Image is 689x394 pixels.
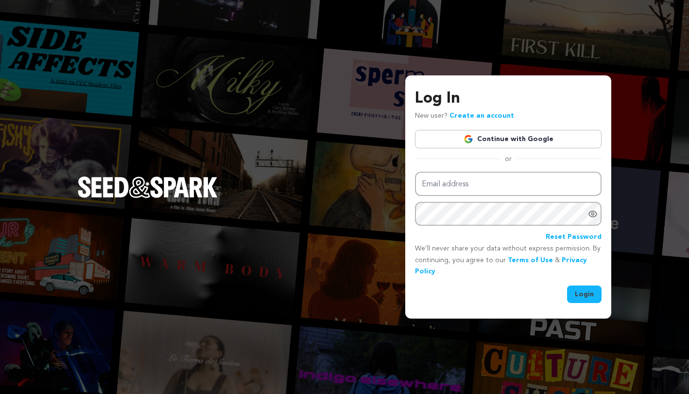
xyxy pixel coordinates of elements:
a: Create an account [449,112,514,119]
h3: Log In [415,87,602,110]
a: Show password as plain text. Warning: this will display your password on the screen. [588,209,598,219]
a: Continue with Google [415,130,602,148]
button: Login [567,286,602,303]
a: Reset Password [546,232,602,243]
span: or [499,154,517,164]
p: New user? [415,110,514,122]
p: We’ll never share your data without express permission. By continuing, you agree to our & . [415,243,602,278]
input: Email address [415,172,602,197]
a: Seed&Spark Homepage [78,177,218,217]
img: Google logo [464,134,473,144]
a: Terms of Use [508,257,553,264]
img: Seed&Spark Logo [78,177,218,198]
